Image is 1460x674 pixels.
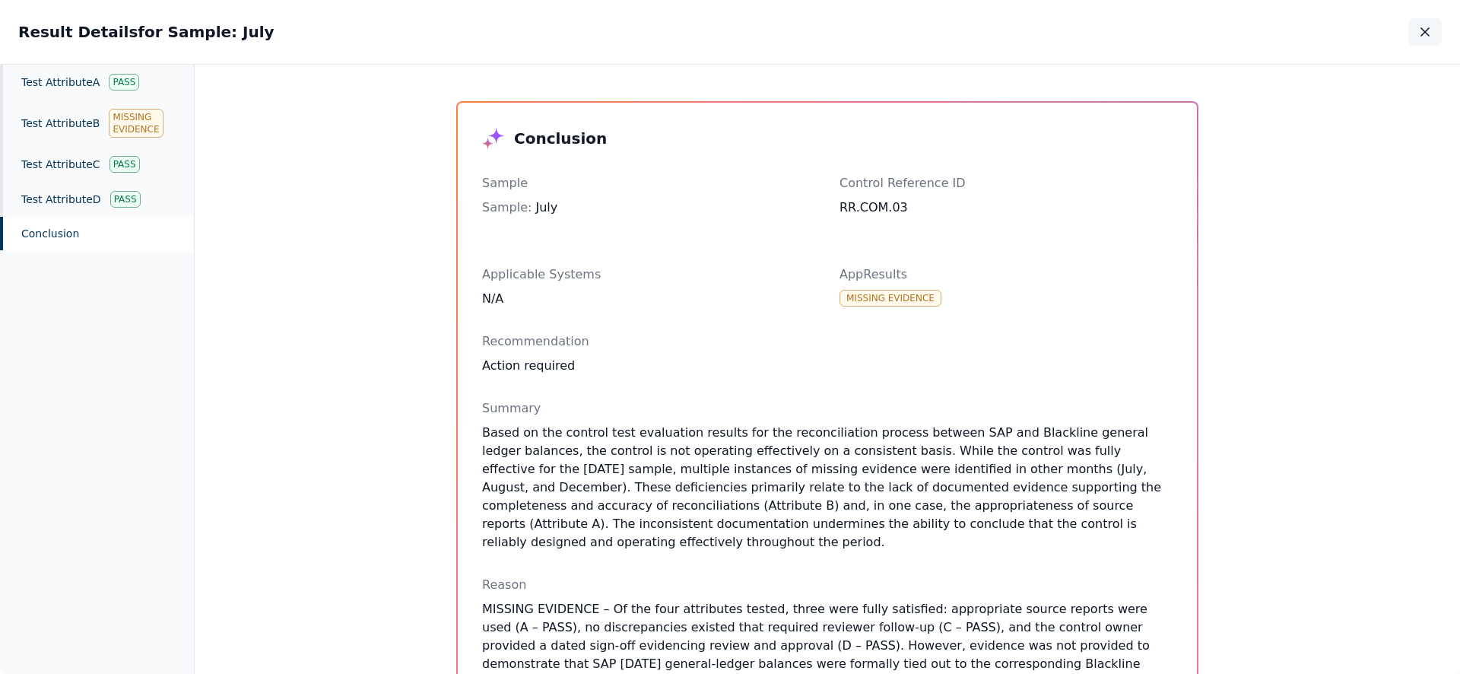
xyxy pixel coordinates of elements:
div: Missing Evidence [109,109,163,138]
p: Recommendation [482,332,1173,351]
div: July [482,199,815,217]
h2: Result Details for Sample: July [18,21,275,43]
p: Summary [482,399,1173,418]
p: Applicable Systems [482,265,815,284]
div: Pass [109,156,140,173]
p: Sample [482,174,815,192]
span: Sample : [482,200,532,215]
div: Action required [482,357,1173,375]
p: Reason [482,576,1173,594]
div: Missing Evidence [839,290,941,307]
p: Control Reference ID [839,174,1173,192]
h3: Conclusion [514,128,607,149]
div: RR.COM.03 [839,199,1173,217]
div: N/A [482,290,815,308]
p: Based on the control test evaluation results for the reconciliation process between SAP and Black... [482,424,1173,552]
p: AppResults [839,265,1173,284]
div: Pass [110,191,141,208]
div: Pass [109,74,139,91]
